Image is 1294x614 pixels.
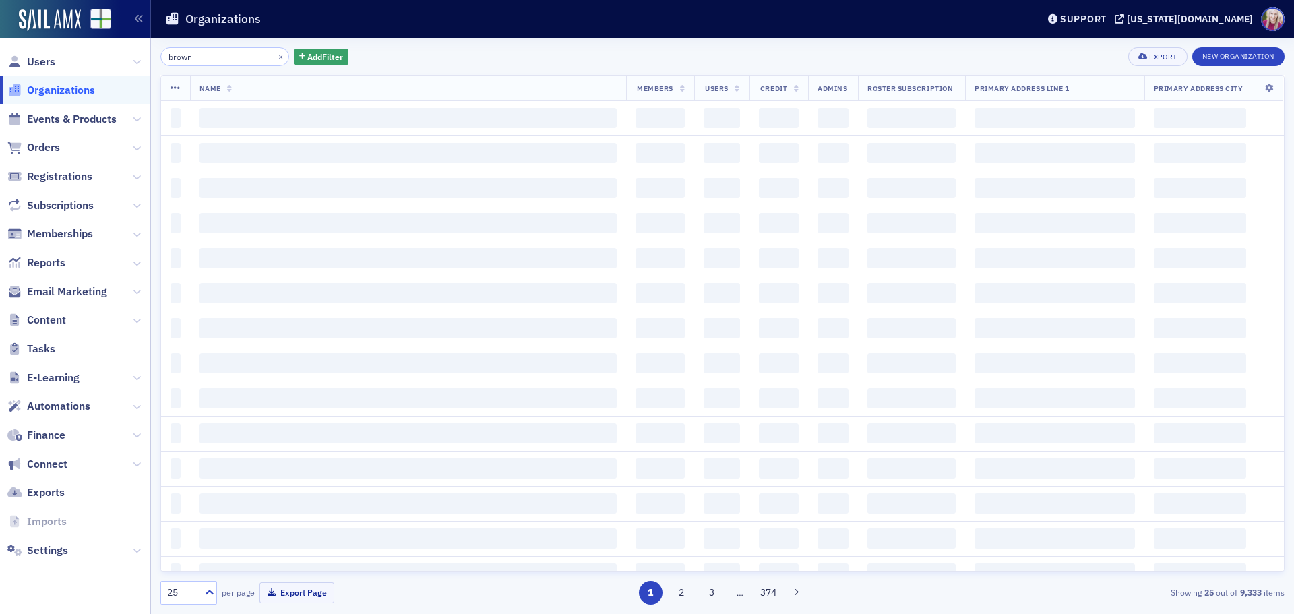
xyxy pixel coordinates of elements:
[1154,84,1243,93] span: Primary Address City
[818,388,849,408] span: ‌
[975,108,1135,128] span: ‌
[27,371,80,386] span: E-Learning
[704,178,740,198] span: ‌
[199,84,221,93] span: Name
[27,284,107,299] span: Email Marketing
[171,213,181,233] span: ‌
[27,457,67,472] span: Connect
[704,213,740,233] span: ‌
[222,586,255,598] label: per page
[704,108,740,128] span: ‌
[19,9,81,31] a: SailAMX
[636,423,685,443] span: ‌
[171,283,181,303] span: ‌
[919,586,1285,598] div: Showing out of items
[1154,178,1246,198] span: ‌
[700,581,724,605] button: 3
[867,528,956,549] span: ‌
[1154,143,1246,163] span: ‌
[27,140,60,155] span: Orders
[704,458,740,479] span: ‌
[636,248,685,268] span: ‌
[818,563,849,584] span: ‌
[731,586,749,598] span: …
[636,353,685,373] span: ‌
[759,143,799,163] span: ‌
[636,213,685,233] span: ‌
[867,563,956,584] span: ‌
[171,108,181,128] span: ‌
[7,255,65,270] a: Reports
[818,493,849,514] span: ‌
[636,528,685,549] span: ‌
[867,493,956,514] span: ‌
[171,528,181,549] span: ‌
[975,143,1135,163] span: ‌
[7,371,80,386] a: E-Learning
[7,83,95,98] a: Organizations
[7,313,66,328] a: Content
[867,283,956,303] span: ‌
[1154,563,1246,584] span: ‌
[704,143,740,163] span: ‌
[867,178,956,198] span: ‌
[704,388,740,408] span: ‌
[199,108,617,128] span: ‌
[867,248,956,268] span: ‌
[760,84,787,93] span: Credit
[199,248,617,268] span: ‌
[171,143,181,163] span: ‌
[759,248,799,268] span: ‌
[27,169,92,184] span: Registrations
[669,581,693,605] button: 2
[1154,108,1246,128] span: ‌
[199,423,617,443] span: ‌
[818,458,849,479] span: ‌
[199,353,617,373] span: ‌
[705,84,729,93] span: Users
[867,388,956,408] span: ‌
[975,213,1135,233] span: ‌
[1115,14,1258,24] button: [US_STATE][DOMAIN_NAME]
[27,112,117,127] span: Events & Products
[1127,13,1253,25] div: [US_STATE][DOMAIN_NAME]
[7,428,65,443] a: Finance
[704,423,740,443] span: ‌
[975,388,1135,408] span: ‌
[7,198,94,213] a: Subscriptions
[867,353,956,373] span: ‌
[818,178,849,198] span: ‌
[1060,13,1107,25] div: Support
[27,543,68,558] span: Settings
[704,493,740,514] span: ‌
[81,9,111,32] a: View Homepage
[1154,318,1246,338] span: ‌
[637,84,673,93] span: Members
[759,388,799,408] span: ‌
[199,563,617,584] span: ‌
[27,83,95,98] span: Organizations
[27,55,55,69] span: Users
[171,248,181,268] span: ‌
[818,283,849,303] span: ‌
[759,563,799,584] span: ‌
[636,143,685,163] span: ‌
[759,423,799,443] span: ‌
[1154,283,1246,303] span: ‌
[1237,586,1264,598] strong: 9,333
[199,178,617,198] span: ‌
[636,178,685,198] span: ‌
[171,388,181,408] span: ‌
[1154,388,1246,408] span: ‌
[171,458,181,479] span: ‌
[7,514,67,529] a: Imports
[759,493,799,514] span: ‌
[975,353,1135,373] span: ‌
[27,226,93,241] span: Memberships
[704,563,740,584] span: ‌
[199,458,617,479] span: ‌
[7,485,65,500] a: Exports
[636,388,685,408] span: ‌
[27,485,65,500] span: Exports
[636,493,685,514] span: ‌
